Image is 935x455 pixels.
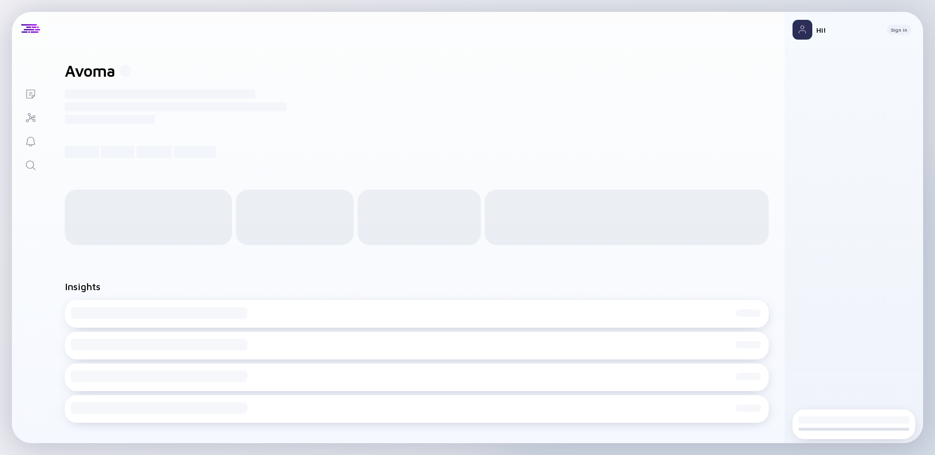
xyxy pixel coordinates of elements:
h1: Avoma [65,61,115,80]
h2: Insights [65,281,100,292]
div: Hi! [816,26,879,34]
a: Reminders [12,129,49,152]
a: Lists [12,81,49,105]
a: Search [12,152,49,176]
img: Profile Picture [793,20,812,40]
button: Sign In [887,25,911,35]
a: Investor Map [12,105,49,129]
